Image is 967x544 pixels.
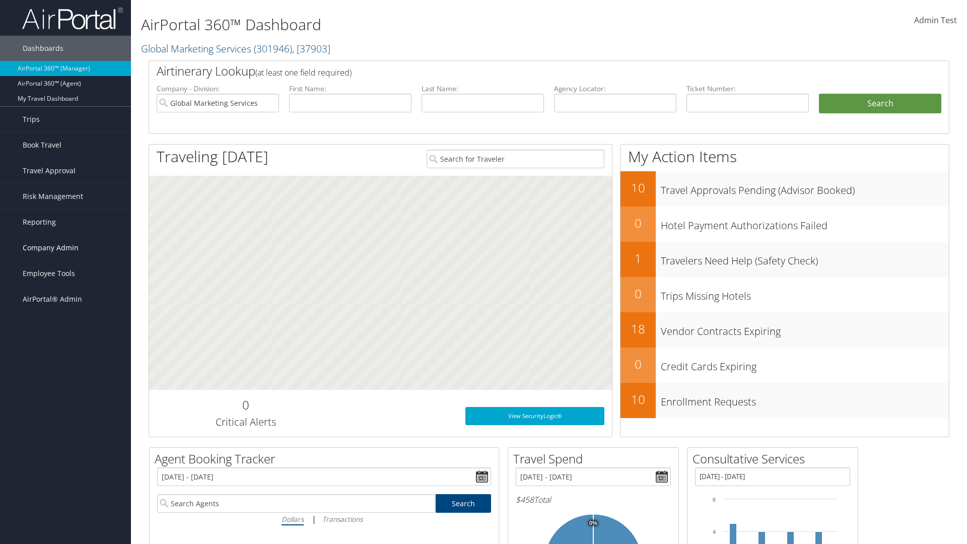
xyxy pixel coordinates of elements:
span: Risk Management [23,184,83,209]
i: Dollars [282,514,304,524]
tspan: 4 [713,529,716,535]
span: Company Admin [23,235,79,260]
span: $458 [516,494,534,505]
h2: 0 [620,285,656,302]
a: 18Vendor Contracts Expiring [620,312,949,348]
a: Global Marketing Services [141,42,330,55]
div: | [157,513,491,525]
h2: 18 [620,320,656,337]
tspan: 0% [589,520,597,526]
h3: Travelers Need Help (Safety Check) [661,249,949,268]
span: Employee Tools [23,261,75,286]
span: ( 301946 ) [254,42,292,55]
a: 0Trips Missing Hotels [620,277,949,312]
input: Search for Traveler [427,150,604,168]
a: Admin Test [914,5,957,36]
input: Search Agents [157,494,435,513]
a: 1Travelers Need Help (Safety Check) [620,242,949,277]
a: 10Travel Approvals Pending (Advisor Booked) [620,171,949,207]
img: airportal-logo.png [22,7,123,30]
h2: 1 [620,250,656,267]
h2: Travel Spend [513,450,678,467]
label: Agency Locator: [554,84,676,94]
i: Transactions [322,514,363,524]
h3: Hotel Payment Authorizations Failed [661,214,949,233]
a: Search [436,494,492,513]
h1: AirPortal 360™ Dashboard [141,14,685,35]
h3: Travel Approvals Pending (Advisor Booked) [661,178,949,197]
h2: 0 [620,356,656,373]
span: Trips [23,107,40,132]
span: , [ 37903 ] [292,42,330,55]
a: 10Enrollment Requests [620,383,949,418]
h2: 10 [620,179,656,196]
h2: Consultative Services [693,450,858,467]
span: Admin Test [914,15,957,26]
label: First Name: [289,84,411,94]
h3: Vendor Contracts Expiring [661,319,949,338]
h3: Enrollment Requests [661,390,949,409]
h2: Agent Booking Tracker [155,450,499,467]
a: View SecurityLogic® [465,407,604,425]
span: Travel Approval [23,158,76,183]
h1: My Action Items [620,146,949,167]
span: Dashboards [23,36,63,61]
h2: Airtinerary Lookup [157,62,875,80]
h1: Traveling [DATE] [157,146,268,167]
span: (at least one field required) [255,67,352,78]
h2: 0 [157,396,334,414]
label: Ticket Number: [686,84,809,94]
h6: Total [516,494,671,505]
h3: Credit Cards Expiring [661,355,949,374]
span: AirPortal® Admin [23,287,82,312]
h2: 0 [620,215,656,232]
a: 0Credit Cards Expiring [620,348,949,383]
label: Company - Division: [157,84,279,94]
label: Last Name: [422,84,544,94]
h3: Critical Alerts [157,415,334,429]
button: Search [819,94,941,114]
a: 0Hotel Payment Authorizations Failed [620,207,949,242]
h2: 10 [620,391,656,408]
tspan: 6 [713,497,716,503]
h3: Trips Missing Hotels [661,284,949,303]
span: Book Travel [23,132,61,158]
span: Reporting [23,210,56,235]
